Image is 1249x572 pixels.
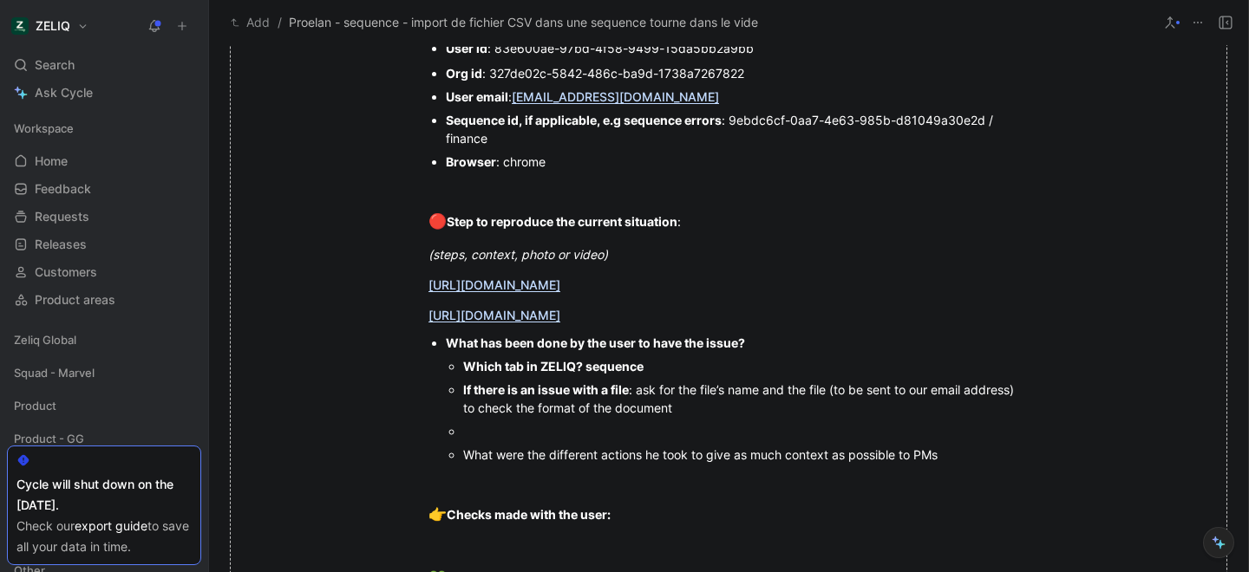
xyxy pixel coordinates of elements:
[7,231,201,257] a: Releases
[7,360,201,391] div: Squad - Marvel
[7,393,201,424] div: Product
[7,259,201,285] a: Customers
[14,120,74,137] span: Workspace
[289,12,758,33] span: Proelan - sequence - import de fichier CSV dans une sequence tourne dans le vide
[35,208,89,225] span: Requests
[14,331,76,348] span: Zeliq Global
[7,327,201,358] div: Zeliq Global
[35,236,87,253] span: Releases
[14,397,56,414] span: Product
[7,426,201,457] div: Product - GG
[35,263,97,281] span: Customers
[7,287,201,313] a: Product areas
[35,180,91,198] span: Feedback
[7,360,201,386] div: Squad - Marvel
[7,14,93,38] button: ZELIQZELIQ
[36,18,70,34] h1: ZELIQ
[7,52,201,78] div: Search
[16,474,192,516] div: Cycle will shut down on the [DATE].
[7,80,201,106] a: Ask Cycle
[35,82,93,103] span: Ask Cycle
[35,291,115,309] span: Product areas
[14,430,84,447] span: Product - GG
[35,55,75,75] span: Search
[7,393,201,419] div: Product
[75,518,147,533] a: export guide
[7,148,201,174] a: Home
[7,204,201,230] a: Requests
[7,176,201,202] a: Feedback
[7,327,201,353] div: Zeliq Global
[11,17,29,35] img: ZELIQ
[14,364,95,381] span: Squad - Marvel
[16,516,192,557] div: Check our to save all your data in time.
[35,153,68,170] span: Home
[7,115,201,141] div: Workspace
[278,12,282,33] span: /
[7,426,201,452] div: Product - GG
[226,12,274,33] button: Add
